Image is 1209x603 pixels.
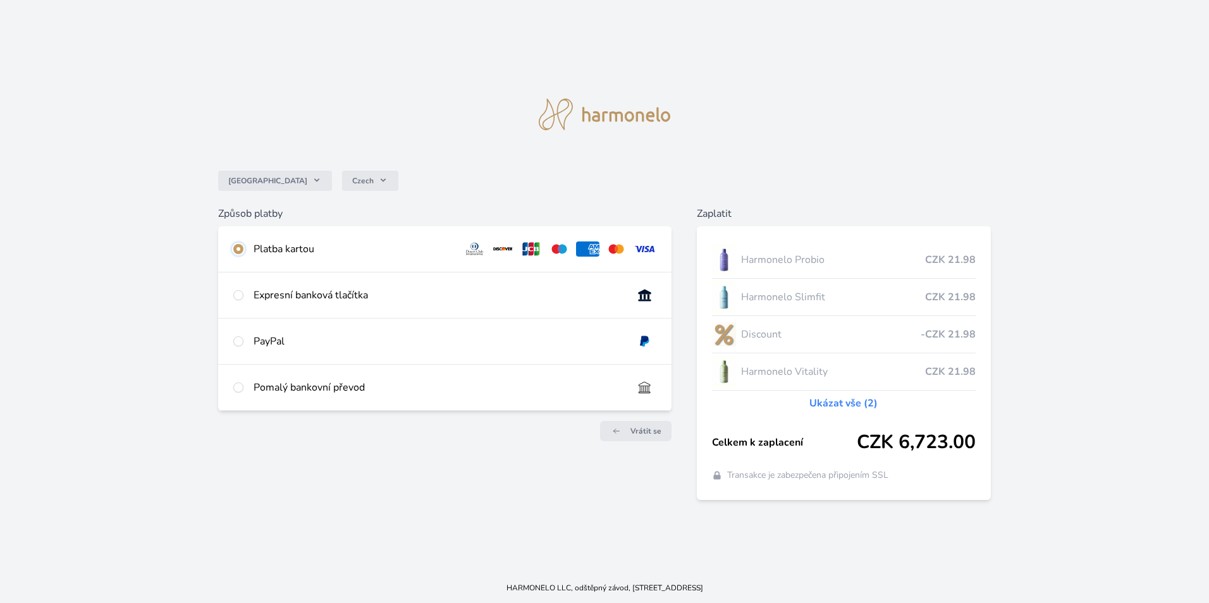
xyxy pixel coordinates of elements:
a: Ukázat vše (2) [809,396,878,411]
span: CZK 21.98 [925,252,976,267]
span: Transakce je zabezpečena připojením SSL [727,469,888,482]
span: Celkem k zaplacení [712,435,857,450]
h6: Zaplatit [697,206,991,221]
img: discover.svg [491,241,515,257]
img: maestro.svg [548,241,571,257]
img: bankTransfer_IBAN.svg [633,380,656,395]
span: [GEOGRAPHIC_DATA] [228,176,307,186]
a: Vrátit se [600,421,672,441]
span: Harmonelo Slimfit [741,289,925,305]
button: [GEOGRAPHIC_DATA] [218,171,332,191]
span: Harmonelo Vitality [741,364,925,379]
span: Harmonelo Probio [741,252,925,267]
img: amex.svg [576,241,599,257]
div: Expresní banková tlačítka [254,288,623,303]
button: Czech [342,171,398,191]
img: logo.svg [539,99,670,130]
img: CLEAN_VITALITY_se_stinem_x-lo.jpg [712,356,736,387]
img: visa.svg [633,241,656,257]
img: diners.svg [463,241,486,257]
img: CLEAN_PROBIO_se_stinem_x-lo.jpg [712,244,736,276]
span: Vrátit se [630,426,661,436]
span: CZK 21.98 [925,289,976,305]
div: PayPal [254,334,623,349]
span: CZK 6,723.00 [857,431,976,454]
h6: Způsob platby [218,206,672,221]
img: SLIMFIT_se_stinem_x-lo.jpg [712,281,736,313]
span: Czech [352,176,374,186]
span: -CZK 21.98 [921,327,976,342]
span: Discount [741,327,921,342]
img: mc.svg [604,241,628,257]
div: Platba kartou [254,241,452,257]
img: onlineBanking_CZ.svg [633,288,656,303]
img: discount-lo.png [712,319,736,350]
span: CZK 21.98 [925,364,976,379]
img: jcb.svg [520,241,543,257]
div: Pomalý bankovní převod [254,380,623,395]
img: paypal.svg [633,334,656,349]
